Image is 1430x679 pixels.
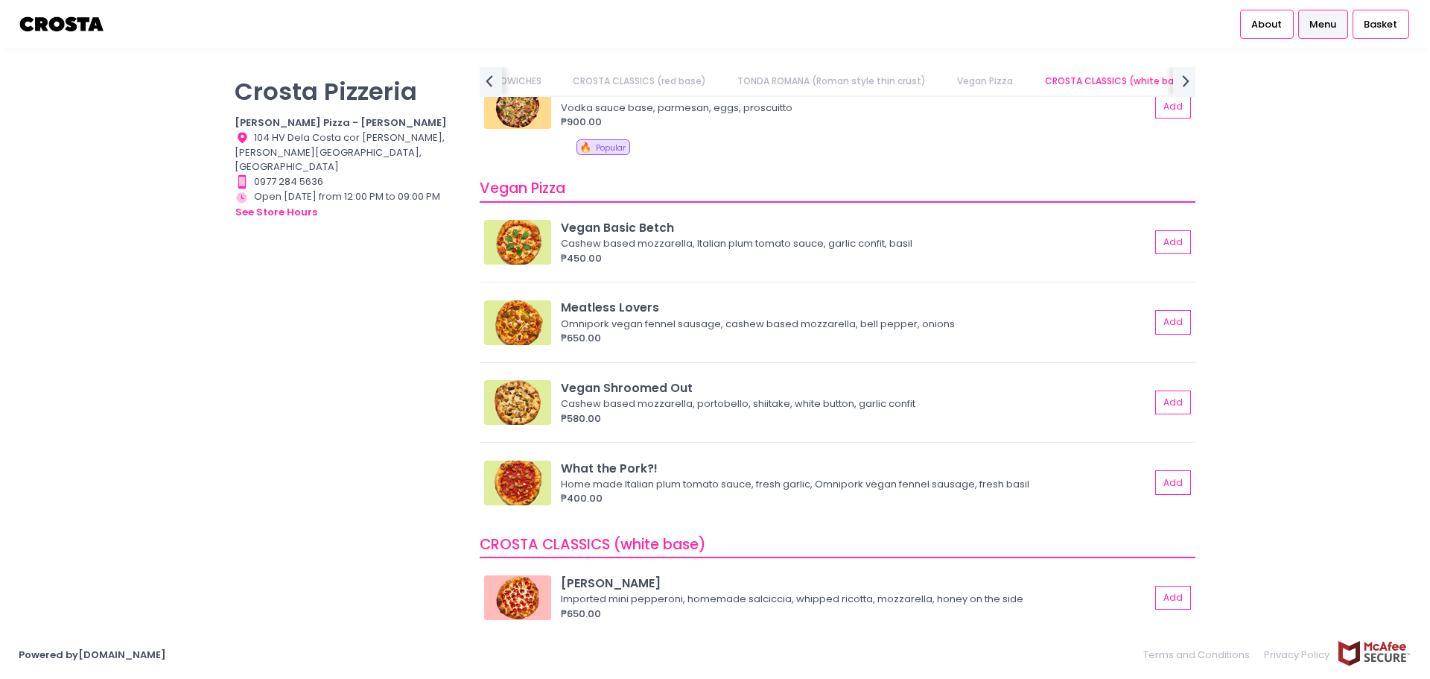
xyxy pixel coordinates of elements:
[1155,94,1191,119] button: Add
[1364,17,1397,32] span: Basket
[1155,470,1191,495] button: Add
[484,380,551,425] img: Vegan Shroomed Out
[561,411,1150,426] div: ₱580.00
[561,575,1150,592] div: [PERSON_NAME]
[484,461,551,505] img: What the Pork?!
[484,300,551,345] img: Meatless Lovers
[943,67,1028,95] a: Vegan Pizza
[235,204,318,221] button: see store hours
[1155,230,1191,255] button: Add
[1257,640,1338,669] a: Privacy Policy
[561,460,1150,477] div: What the Pork?!
[1298,10,1348,38] a: Menu
[561,397,1145,411] div: Cashew based mozzarella, portobello, shiitake, white button, garlic confit
[1251,17,1282,32] span: About
[561,115,1150,130] div: ₱900.00
[561,236,1145,251] div: Cashew based mozzarella, Italian plum tomato sauce, garlic confit, basil
[1240,10,1294,38] a: About
[235,77,461,106] p: Crosta Pizzeria
[468,67,556,95] a: SANDWICHES
[1155,391,1191,415] button: Add
[235,116,447,130] b: [PERSON_NAME] Pizza - [PERSON_NAME]
[19,11,106,37] img: logo
[561,251,1150,266] div: ₱450.00
[235,174,461,189] div: 0977 284 5636
[19,648,166,662] a: Powered by[DOMAIN_NAME]
[561,379,1150,397] div: Vegan Shroomed Out
[1337,640,1411,666] img: mcafee-secure
[1155,586,1191,610] button: Add
[480,534,706,555] span: CROSTA CLASSICS (white base)
[1143,640,1257,669] a: Terms and Conditions
[723,67,941,95] a: TONDA ROMANA (Roman style thin crust)
[235,189,461,221] div: Open [DATE] from 12:00 PM to 09:00 PM
[480,178,565,198] span: Vegan Pizza
[561,477,1145,492] div: Home made Italian plum tomato sauce, fresh garlic, Omnipork vegan fennel sausage, fresh basil
[561,331,1150,346] div: ₱650.00
[561,491,1150,506] div: ₱400.00
[561,299,1150,316] div: Meatless Lovers
[579,140,591,154] span: 🔥
[484,84,551,129] img: DRUNKEN BISMARCK
[561,592,1145,607] div: Imported mini pepperoni, homemade salciccia, whipped ricotta, mozzarella, honey on the side
[1155,310,1191,335] button: Add
[484,575,551,620] img: Roni Salciccia
[596,142,626,154] span: Popular
[561,607,1150,622] div: ₱650.00
[561,317,1145,332] div: Omnipork vegan fennel sausage, cashew based mozzarella, bell pepper, onions
[561,219,1150,236] div: Vegan Basic Betch
[561,101,1145,116] div: Vodka sauce base, parmesan, eggs, proscuitto
[1309,17,1336,32] span: Menu
[235,130,461,174] div: 104 HV Dela Costa cor [PERSON_NAME], [PERSON_NAME][GEOGRAPHIC_DATA], [GEOGRAPHIC_DATA]
[484,220,551,265] img: Vegan Basic Betch
[558,67,720,95] a: CROSTA CLASSICS (red base)
[1030,67,1204,95] a: CROSTA CLASSICS (white base)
